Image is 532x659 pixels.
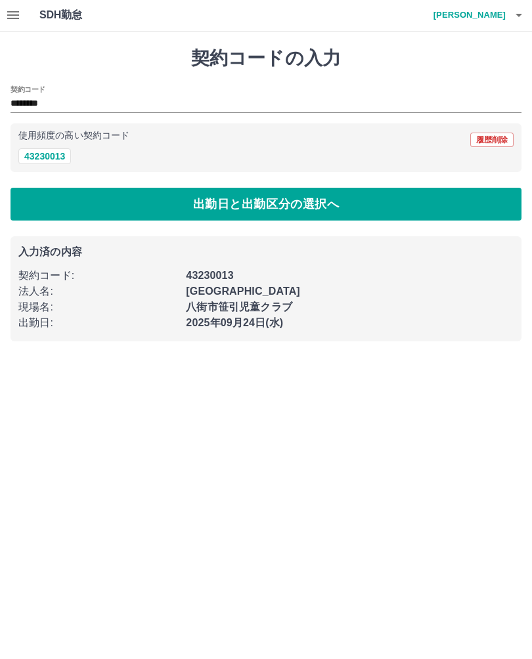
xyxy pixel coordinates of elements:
[186,318,283,329] b: 2025年09月24日(水)
[18,284,178,300] p: 法人名 :
[186,270,233,282] b: 43230013
[18,132,129,141] p: 使用頻度の高い契約コード
[18,149,71,165] button: 43230013
[11,85,45,95] h2: 契約コード
[11,48,521,70] h1: 契約コードの入力
[18,300,178,316] p: 現場名 :
[470,133,514,148] button: 履歴削除
[18,316,178,331] p: 出勤日 :
[18,268,178,284] p: 契約コード :
[18,247,514,258] p: 入力済の内容
[11,188,521,221] button: 出勤日と出勤区分の選択へ
[186,302,292,313] b: 八街市笹引児童クラブ
[186,286,300,297] b: [GEOGRAPHIC_DATA]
